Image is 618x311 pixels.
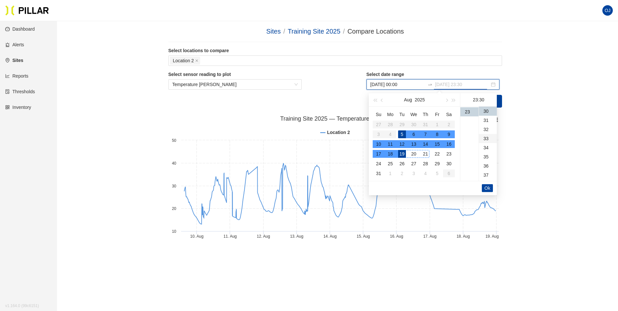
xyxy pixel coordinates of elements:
td: 2025-08-17 [373,149,384,159]
td: 2025-09-03 [408,169,420,178]
td: 2025-08-22 [431,149,443,159]
th: Sa [443,109,455,120]
th: Su [373,109,384,120]
a: exceptionThresholds [5,89,35,94]
button: 2025 [415,93,425,106]
td: 2025-08-31 [373,169,384,178]
span: close [195,59,198,63]
span: OJ [605,5,611,16]
tspan: 19. Aug [485,234,499,239]
div: 21 [422,150,429,158]
div: 16 [445,140,453,148]
a: dashboardDashboard [5,26,35,32]
td: 2025-08-28 [420,159,431,169]
div: 33 [479,134,497,143]
a: Training Site 2025 [288,28,340,35]
td: 2025-08-13 [408,139,420,149]
div: 25 [386,160,394,168]
tspan: 11. Aug [223,234,237,239]
td: 2025-08-20 [408,149,420,159]
div: 5 [398,130,406,138]
div: 27 [410,160,418,168]
tspan: 14. Aug [323,234,337,239]
span: to [427,82,433,87]
span: Compare Locations [347,28,404,35]
div: 26 [398,160,406,168]
th: Mo [384,109,396,120]
label: Select sensor reading to plot [168,71,302,78]
tspan: 18. Aug [456,234,470,239]
div: 1 [386,170,394,177]
div: 34 [479,143,497,152]
div: 12 [398,140,406,148]
div: 9 [445,130,453,138]
input: End date [435,81,490,88]
label: Select locations to compare [168,47,502,54]
th: We [408,109,420,120]
div: 22 [433,150,441,158]
tspan: Location 2 [327,130,350,135]
tspan: 13. Aug [290,234,303,239]
span: Temperature Celcius [172,80,298,89]
td: 2025-08-30 [443,159,455,169]
div: 5 [433,170,441,177]
td: 2025-09-05 [431,169,443,178]
text: 40 [172,161,176,166]
div: 18 [386,150,394,158]
tspan: 17. Aug [423,234,437,239]
div: 11 [386,140,394,148]
div: 13 [410,140,418,148]
td: 2025-08-05 [396,129,408,139]
a: qrcodeInventory [5,105,31,110]
td: 2025-08-25 [384,159,396,169]
td: 2025-08-12 [396,139,408,149]
input: Start date [370,81,425,88]
a: environmentSites [5,58,23,63]
td: 2025-08-26 [396,159,408,169]
div: 30 [479,107,497,116]
td: 2025-08-06 [408,129,420,139]
td: 2025-08-11 [384,139,396,149]
div: 2 [398,170,406,177]
text: 10 [172,229,176,234]
div: 38 [479,180,497,189]
td: 2025-08-21 [420,149,431,159]
tspan: Training Site 2025 — Temperature Celcius [280,115,390,122]
td: 2025-08-24 [373,159,384,169]
tspan: 16. Aug [390,234,403,239]
tspan: 10. Aug [190,234,203,239]
div: 8 [433,130,441,138]
td: 2025-09-02 [396,169,408,178]
div: 35 [479,152,497,161]
td: 2025-09-01 [384,169,396,178]
div: 28 [422,160,429,168]
td: 2025-08-09 [443,129,455,139]
button: Aug [404,93,412,106]
span: Location 2 [173,57,194,64]
div: 3 [410,170,418,177]
td: 2025-08-29 [431,159,443,169]
img: Pillar Technologies [5,5,49,16]
div: 15 [433,140,441,148]
td: 2025-08-07 [420,129,431,139]
span: / [343,28,345,35]
div: 4 [422,170,429,177]
div: 24 [375,160,382,168]
div: 36 [479,161,497,170]
td: 2025-08-16 [443,139,455,149]
td: 2025-08-27 [408,159,420,169]
div: 14 [422,140,429,148]
div: 23 [445,150,453,158]
th: Tu [396,109,408,120]
div: 7 [422,130,429,138]
div: 19 [398,150,406,158]
div: 23 [460,107,479,116]
a: Sites [266,28,280,35]
div: 37 [479,170,497,180]
text: 50 [172,138,176,143]
span: / [283,28,285,35]
text: 30 [172,184,176,188]
div: 23:30 [463,93,494,106]
div: 31 [375,170,382,177]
